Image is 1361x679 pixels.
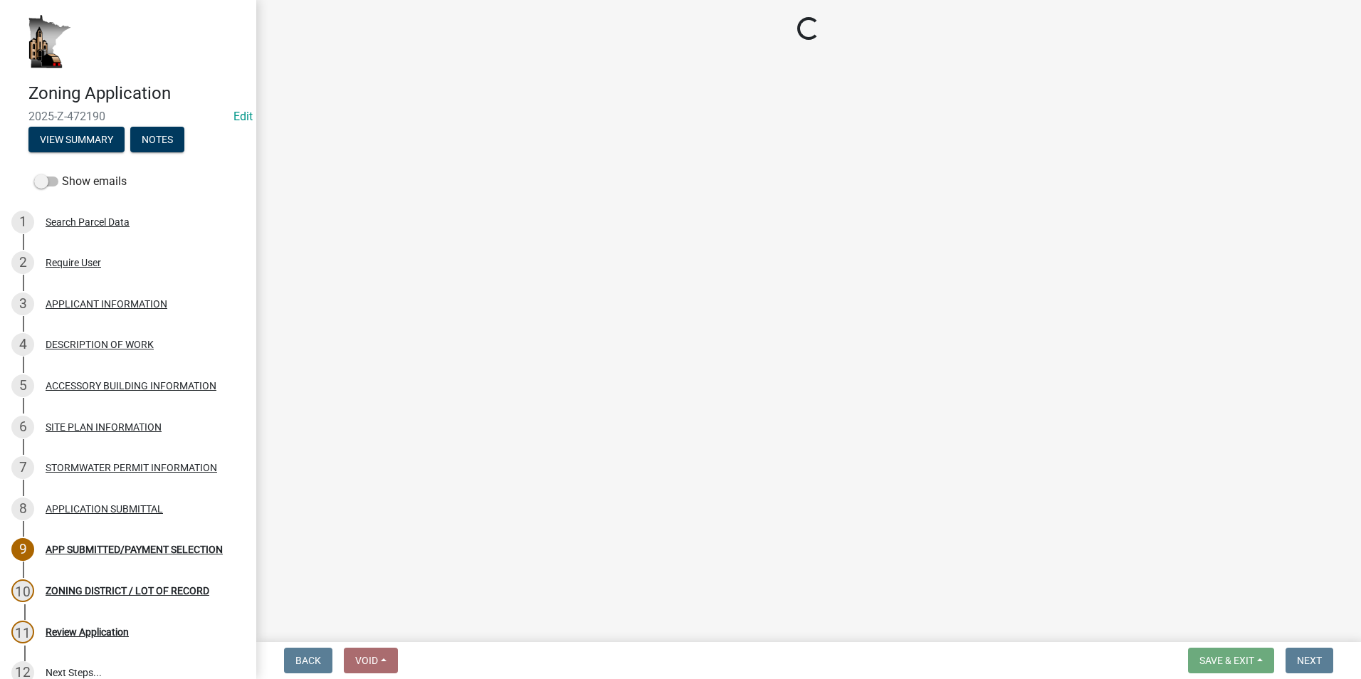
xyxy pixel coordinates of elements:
[28,83,245,104] h4: Zoning Application
[34,173,127,190] label: Show emails
[11,293,34,315] div: 3
[46,586,209,596] div: ZONING DISTRICT / LOT OF RECORD
[11,538,34,561] div: 9
[28,135,125,146] wm-modal-confirm: Summary
[355,655,378,666] span: Void
[1199,655,1254,666] span: Save & Exit
[46,217,130,227] div: Search Parcel Data
[233,110,253,123] a: Edit
[233,110,253,123] wm-modal-confirm: Edit Application Number
[11,211,34,233] div: 1
[11,579,34,602] div: 10
[11,456,34,479] div: 7
[1188,648,1274,673] button: Save & Exit
[11,333,34,356] div: 4
[1286,648,1333,673] button: Next
[344,648,398,673] button: Void
[46,544,223,554] div: APP SUBMITTED/PAYMENT SELECTION
[130,127,184,152] button: Notes
[284,648,332,673] button: Back
[46,299,167,309] div: APPLICANT INFORMATION
[11,251,34,274] div: 2
[46,504,163,514] div: APPLICATION SUBMITTAL
[11,374,34,397] div: 5
[28,110,228,123] span: 2025-Z-472190
[46,422,162,432] div: SITE PLAN INFORMATION
[11,416,34,438] div: 6
[1297,655,1322,666] span: Next
[46,339,154,349] div: DESCRIPTION OF WORK
[295,655,321,666] span: Back
[46,381,216,391] div: ACCESSORY BUILDING INFORMATION
[28,127,125,152] button: View Summary
[46,463,217,473] div: STORMWATER PERMIT INFORMATION
[130,135,184,146] wm-modal-confirm: Notes
[46,258,101,268] div: Require User
[28,15,71,68] img: Houston County, Minnesota
[46,627,129,637] div: Review Application
[11,498,34,520] div: 8
[11,621,34,643] div: 11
